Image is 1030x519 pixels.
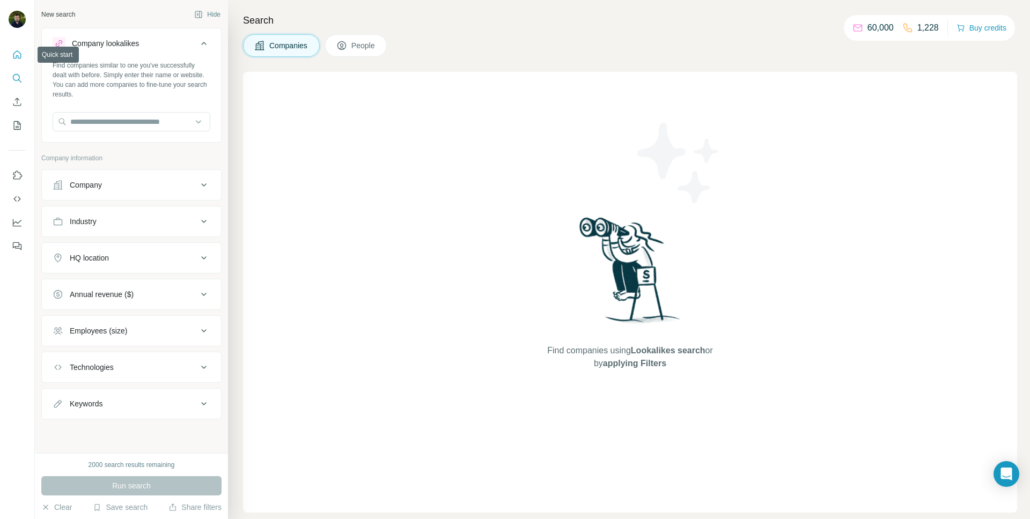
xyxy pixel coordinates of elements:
div: Open Intercom Messenger [994,461,1019,487]
div: Company lookalikes [72,38,139,49]
div: Annual revenue ($) [70,289,134,300]
img: Surfe Illustration - Stars [630,115,727,211]
div: Employees (size) [70,325,127,336]
button: Technologies [42,354,221,380]
span: People [351,40,376,51]
p: 1,228 [917,21,939,34]
span: Find companies using or by [544,344,716,370]
button: HQ location [42,245,221,271]
span: Companies [269,40,308,51]
button: Enrich CSV [9,92,26,112]
img: Surfe Illustration - Woman searching with binoculars [575,214,686,334]
button: Search [9,69,26,88]
button: My lists [9,116,26,135]
h4: Search [243,13,1017,28]
p: Company information [41,153,222,163]
button: Employees (size) [42,318,221,344]
button: Save search [93,502,148,513]
button: Clear [41,502,72,513]
button: Annual revenue ($) [42,281,221,307]
button: Feedback [9,236,26,256]
button: Buy credits [957,20,1006,35]
button: Hide [187,6,228,23]
button: Use Surfe on LinkedIn [9,166,26,185]
div: Industry [70,216,97,227]
div: New search [41,10,75,19]
p: 60,000 [867,21,894,34]
button: Company lookalikes [42,31,221,61]
div: Keywords [70,398,102,409]
button: Dashboard [9,213,26,232]
span: Lookalikes search [631,346,705,355]
span: applying Filters [603,359,666,368]
button: Industry [42,209,221,234]
div: HQ location [70,253,109,263]
img: Avatar [9,11,26,28]
button: Company [42,172,221,198]
div: 2000 search results remaining [89,460,175,470]
button: Quick start [9,45,26,64]
div: Technologies [70,362,114,373]
div: Company [70,180,102,190]
button: Keywords [42,391,221,417]
button: Share filters [168,502,222,513]
button: Use Surfe API [9,189,26,209]
div: Find companies similar to one you've successfully dealt with before. Simply enter their name or w... [53,61,210,99]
